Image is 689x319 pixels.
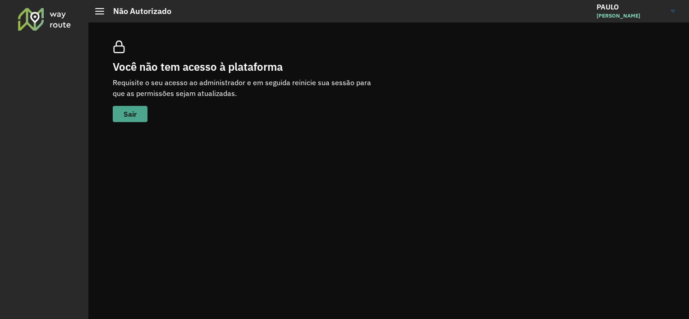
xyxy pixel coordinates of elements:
[113,77,383,99] p: Requisite o seu acesso ao administrador e em seguida reinicie sua sessão para que as permissões s...
[113,106,147,122] button: button
[113,60,383,73] h2: Você não tem acesso à plataforma
[597,12,664,20] span: [PERSON_NAME]
[104,6,171,16] h2: Não Autorizado
[124,110,137,118] span: Sair
[597,3,664,11] h3: PAULO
